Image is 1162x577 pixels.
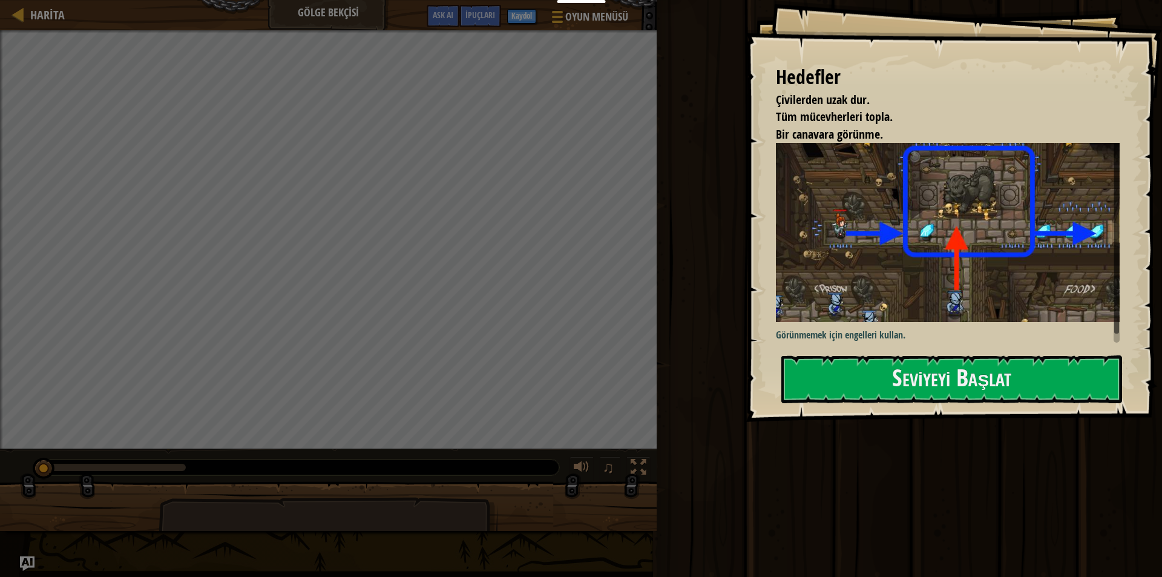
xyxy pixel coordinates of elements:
span: İpuçları [465,9,495,21]
div: Hedefler [776,64,1120,91]
button: Tam ekran değiştir [626,457,651,481]
a: Harita [24,7,65,23]
li: Tüm mücevherleri topla. [761,108,1117,126]
li: Bir canavara görünme. [761,126,1117,143]
button: Ask AI [427,5,459,27]
img: Gölge Bekçisi [776,143,1129,322]
button: Kaydol [507,9,536,24]
span: Oyun Menüsü [565,9,628,25]
li: Çivilerden uzak dur. [761,91,1117,109]
span: ♫ [602,458,614,476]
p: Görünmemek için engelleri kullan. [776,328,1129,342]
span: Çivilerden uzak dur. [776,91,870,108]
span: Ask AI [433,9,453,21]
button: Seviyeyi Başlat [781,355,1122,403]
button: Sesi ayarla [570,457,594,481]
button: ♫ [600,457,620,481]
span: Tüm mücevherleri topla. [776,108,893,125]
button: Ask AI [20,556,34,571]
span: Harita [30,7,65,23]
span: Bir canavara görünme. [776,126,883,142]
button: Oyun Menüsü [542,5,635,33]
